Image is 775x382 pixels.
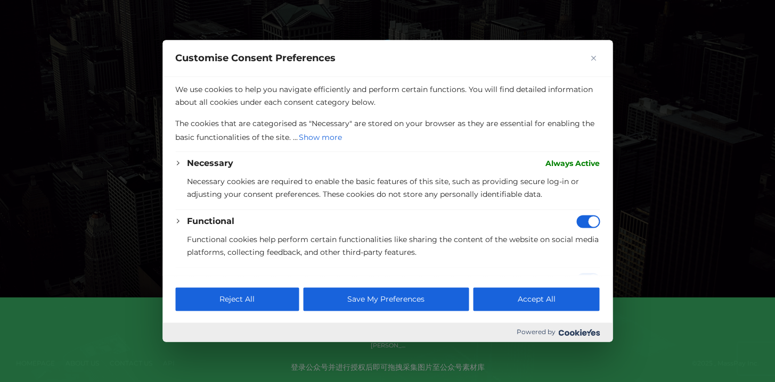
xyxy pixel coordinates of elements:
[303,288,469,311] button: Save My Preferences
[162,323,613,342] div: Powered by
[298,130,343,145] button: Show more
[545,157,600,170] span: Always Active
[474,288,600,311] button: Accept All
[175,288,299,311] button: Reject All
[175,52,336,64] span: Customise Consent Preferences
[175,83,600,109] p: We use cookies to help you navigate efficiently and perform certain functions. You will find deta...
[175,117,600,145] p: The cookies that are categorised as "Necessary" are stored on your browser as they are essential ...
[558,329,600,336] img: Cookieyes logo
[162,40,613,342] div: Customise Consent Preferences
[187,233,600,259] p: Functional cookies help perform certain functionalities like sharing the content of the website o...
[576,215,600,228] input: Disable Functional
[187,175,600,201] p: Necessary cookies are required to enable the basic features of this site, such as providing secur...
[187,215,234,228] button: Functional
[587,52,600,64] button: Close
[591,55,596,61] img: Close
[187,157,233,170] button: Necessary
